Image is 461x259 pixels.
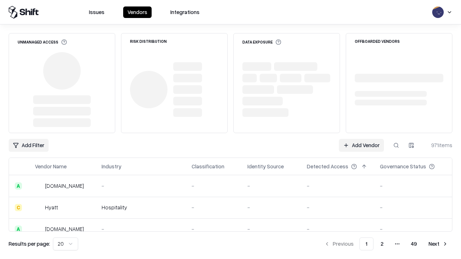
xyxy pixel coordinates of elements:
button: 49 [405,237,423,250]
div: Industry [102,163,121,170]
button: Vendors [123,6,152,18]
div: - [102,182,180,190]
button: Integrations [166,6,204,18]
div: - [192,182,236,190]
div: Governance Status [380,163,426,170]
div: [DOMAIN_NAME] [45,225,84,233]
div: Offboarded Vendors [355,39,400,43]
div: Hyatt [45,204,58,211]
div: - [192,204,236,211]
div: A [15,226,22,233]
div: - [192,225,236,233]
button: 2 [375,237,389,250]
div: Unmanaged Access [18,39,67,45]
div: 971 items [424,141,452,149]
button: Next [424,237,452,250]
div: Classification [192,163,224,170]
div: Identity Source [247,163,284,170]
button: Issues [85,6,109,18]
div: - [380,182,446,190]
div: - [307,204,368,211]
nav: pagination [320,237,452,250]
div: A [15,182,22,190]
div: [DOMAIN_NAME] [45,182,84,190]
div: Vendor Name [35,163,67,170]
img: primesec.co.il [35,226,42,233]
div: - [247,204,295,211]
div: - [102,225,180,233]
div: - [307,182,368,190]
div: Hospitality [102,204,180,211]
div: - [380,225,446,233]
div: C [15,204,22,211]
a: Add Vendor [339,139,384,152]
button: 1 [359,237,373,250]
button: Add Filter [9,139,49,152]
div: Data Exposure [242,39,281,45]
div: - [380,204,446,211]
p: Results per page: [9,240,50,247]
div: - [307,225,368,233]
div: Detected Access [307,163,348,170]
div: - [247,225,295,233]
img: intrado.com [35,182,42,190]
div: - [247,182,295,190]
div: Risk Distribution [130,39,167,43]
img: Hyatt [35,204,42,211]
